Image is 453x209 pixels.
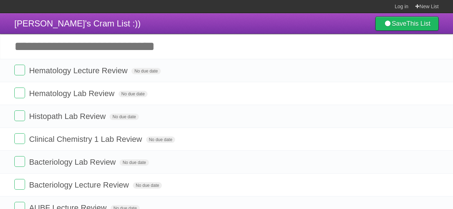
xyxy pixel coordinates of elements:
span: Clinical Chemistry 1 Lab Review [29,135,144,144]
span: Bacteriology Lab Review [29,158,117,166]
span: Bacteriology Lecture Review [29,180,131,189]
span: No due date [110,114,139,120]
span: [PERSON_NAME]'s Cram List :)) [14,19,141,28]
span: No due date [131,68,160,74]
label: Done [14,110,25,121]
span: Histopath Lab Review [29,112,107,121]
span: No due date [120,159,149,166]
span: No due date [133,182,162,189]
label: Done [14,133,25,144]
b: This List [406,20,430,27]
span: No due date [146,136,175,143]
label: Done [14,88,25,98]
label: Done [14,65,25,75]
label: Done [14,179,25,190]
span: No due date [119,91,148,97]
label: Done [14,156,25,167]
span: Hematology Lab Review [29,89,116,98]
a: SaveThis List [375,16,439,31]
span: Hematology Lecture Review [29,66,129,75]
